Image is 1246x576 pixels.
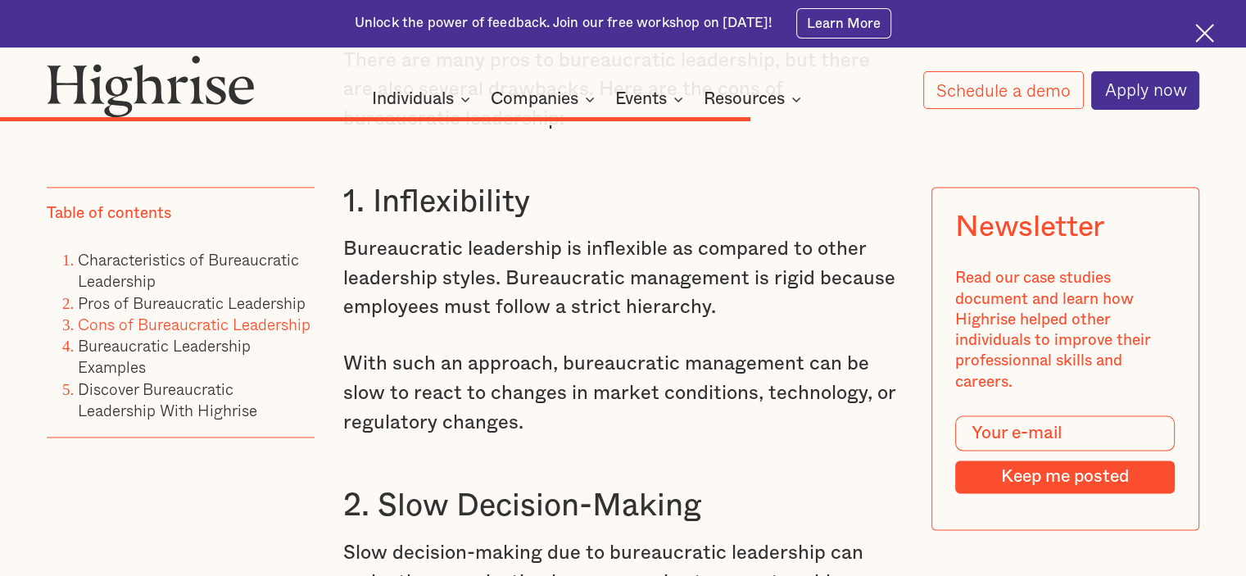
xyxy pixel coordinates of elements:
[372,89,475,109] div: Individuals
[956,211,1104,245] div: Newsletter
[956,460,1176,493] input: Keep me posted
[956,416,1176,451] input: Your e-mail
[355,14,773,33] div: Unlock the power of feedback. Join our free workshop on [DATE]!
[491,89,578,109] div: Companies
[796,8,892,38] a: Learn More
[47,55,255,118] img: Highrise logo
[956,416,1176,494] form: Modal Form
[78,333,251,379] a: Bureaucratic Leadership Examples
[78,247,299,293] a: Characteristics of Bureaucratic Leadership
[343,183,903,222] h3: 1. Inflexibility
[343,350,903,438] p: With such an approach, bureaucratic management can be slow to react to changes in market conditio...
[343,235,903,323] p: Bureaucratic leadership is inflexible as compared to other leadership styles. Bureaucratic manage...
[372,89,454,109] div: Individuals
[47,203,171,224] div: Table of contents
[704,89,806,109] div: Resources
[615,89,688,109] div: Events
[615,89,667,109] div: Events
[78,377,257,422] a: Discover Bureaucratic Leadership With Highrise
[78,312,310,336] a: Cons of Bureaucratic Leadership
[956,269,1176,393] div: Read our case studies document and learn how Highrise helped other individuals to improve their p...
[343,487,903,526] h3: 2. Slow Decision-Making
[78,291,306,315] a: Pros of Bureaucratic Leadership
[491,89,600,109] div: Companies
[923,71,1084,109] a: Schedule a demo
[1091,71,1199,110] a: Apply now
[704,89,785,109] div: Resources
[1195,24,1214,43] img: Cross icon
